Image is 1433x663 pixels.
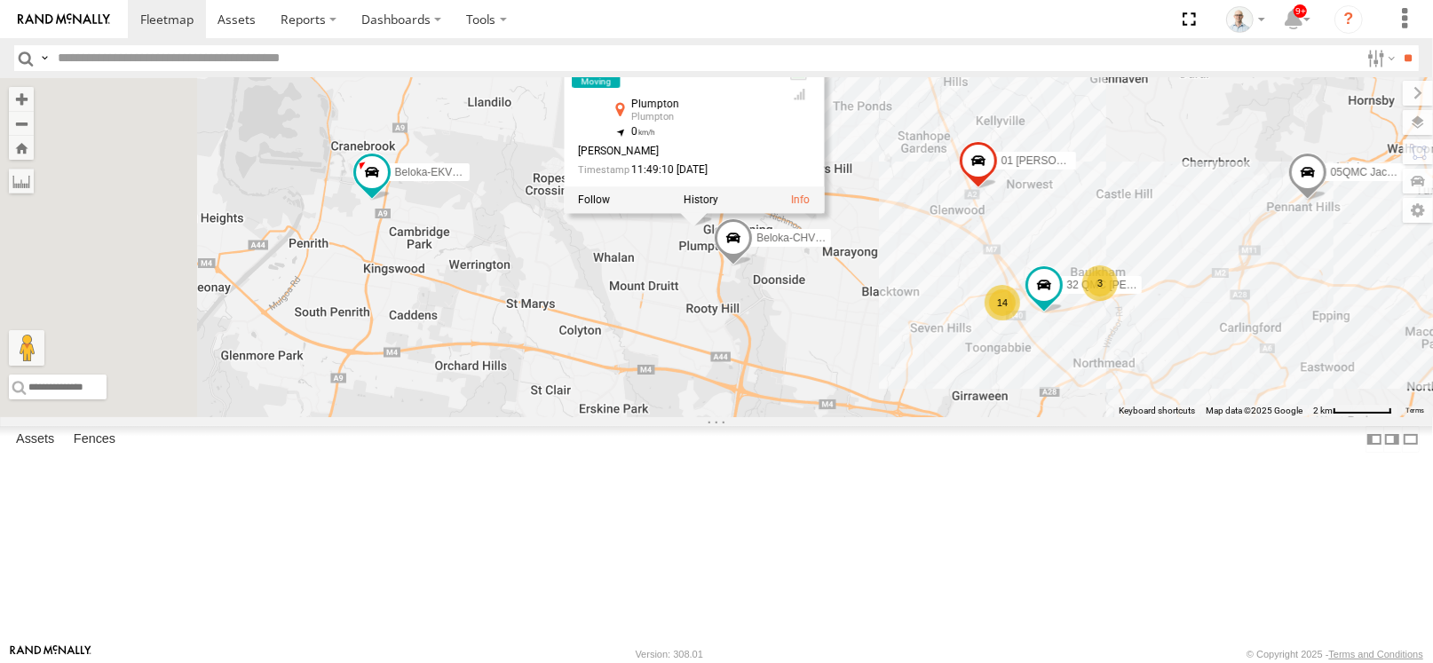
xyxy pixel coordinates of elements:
a: Visit our Website [10,645,91,663]
label: Hide Summary Table [1402,426,1420,452]
label: Assets [7,427,63,452]
div: Kurt Byers [1220,6,1271,33]
label: Realtime tracking of Asset [578,194,610,207]
span: 05QMC Jackson [1331,167,1410,179]
button: Map Scale: 2 km per 63 pixels [1308,405,1397,417]
button: Zoom in [9,87,34,111]
label: Map Settings [1403,198,1433,223]
label: Search Filter Options [1360,45,1398,71]
div: Version: 308.01 [636,649,703,659]
button: Drag Pegman onto the map to open Street View [9,330,44,366]
span: Beloka-CHV61N [756,232,835,244]
img: rand-logo.svg [18,13,110,26]
a: View Asset Details [791,194,810,207]
div: © Copyright 2025 - [1247,649,1423,659]
div: 14 [985,285,1020,320]
a: View Asset Details [578,50,614,85]
button: Keyboard shortcuts [1119,405,1195,417]
div: Plumpton [631,113,774,123]
a: Terms and Conditions [1329,649,1423,659]
div: GSM Signal = 4 [788,88,810,102]
i: ? [1334,5,1363,34]
span: 01 [PERSON_NAME] [1002,154,1104,167]
label: View Asset History [684,194,718,207]
button: Zoom out [9,111,34,136]
span: 0 [631,126,655,138]
span: Map data ©2025 Google [1206,406,1302,415]
span: Beloka-EKV93V [395,167,471,179]
div: Plumpton [631,99,774,111]
span: 32 QMC [PERSON_NAME] [1067,279,1198,291]
button: Zoom Home [9,136,34,160]
div: [PERSON_NAME] [578,146,774,157]
div: 3 [1082,265,1118,301]
div: Date/time of location update [578,164,774,176]
span: 2 km [1313,406,1333,415]
label: Measure [9,169,34,193]
label: Dock Summary Table to the Right [1383,426,1401,452]
label: Search Query [37,45,51,71]
label: Fences [65,427,124,452]
a: Terms (opens in new tab) [1406,407,1425,414]
label: Dock Summary Table to the Left [1366,426,1383,452]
